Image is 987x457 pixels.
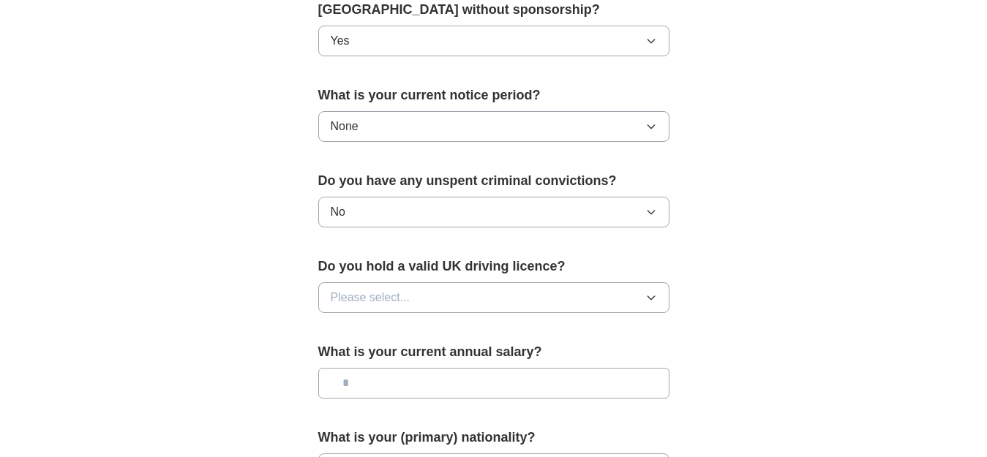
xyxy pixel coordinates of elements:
[318,86,669,105] label: What is your current notice period?
[318,197,669,227] button: No
[318,257,669,276] label: Do you hold a valid UK driving licence?
[318,282,669,313] button: Please select...
[318,111,669,142] button: None
[318,428,669,447] label: What is your (primary) nationality?
[318,171,669,191] label: Do you have any unspent criminal convictions?
[331,118,359,135] span: None
[318,26,669,56] button: Yes
[331,203,345,221] span: No
[331,289,410,306] span: Please select...
[318,342,669,362] label: What is your current annual salary?
[331,32,350,50] span: Yes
